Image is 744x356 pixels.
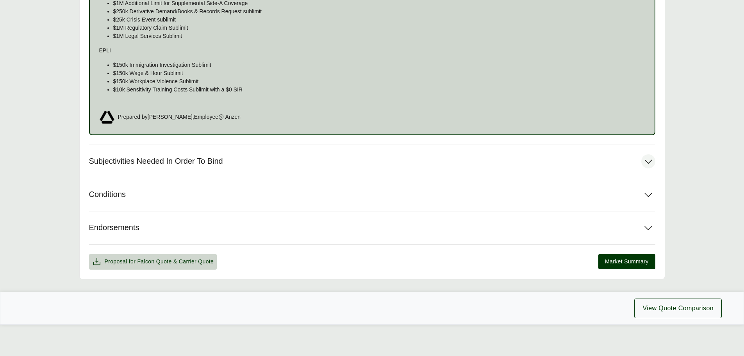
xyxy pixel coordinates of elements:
span: Conditions [89,190,126,199]
span: & Carrier Quote [173,258,214,265]
button: Endorsements [89,211,655,244]
p: $1M Regulatory Claim Sublimit [113,24,645,32]
button: View Quote Comparison [634,299,722,318]
p: $150k Immigration Investigation Sublimit [113,61,645,69]
span: Endorsements [89,223,139,233]
p: $10k Sensitivity Training Costs Sublimit with a $0 SIR [113,86,645,94]
span: Falcon Quote [137,258,171,265]
button: Subjectivities Needed In Order To Bind [89,145,655,178]
span: Subjectivities Needed In Order To Bind [89,156,223,166]
p: EPLI [99,47,645,55]
button: Proposal for Falcon Quote & Carrier Quote [89,254,217,270]
button: Market Summary [598,254,655,269]
p: $1M Legal Services Sublimit [113,32,645,40]
span: Proposal for [105,258,214,266]
span: View Quote Comparison [642,304,714,313]
span: Market Summary [605,258,648,266]
p: $150k Workplace Violence Sublimit [113,77,645,86]
p: $25k Crisis Event sublimit [113,16,645,24]
button: Conditions [89,178,655,211]
p: $250k Derivative Demand/Books & Records Request sublimit [113,7,645,16]
p: $150k Wage & Hour Sublimit [113,69,645,77]
span: Prepared by [PERSON_NAME] , Employee @ Anzen [118,113,241,121]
